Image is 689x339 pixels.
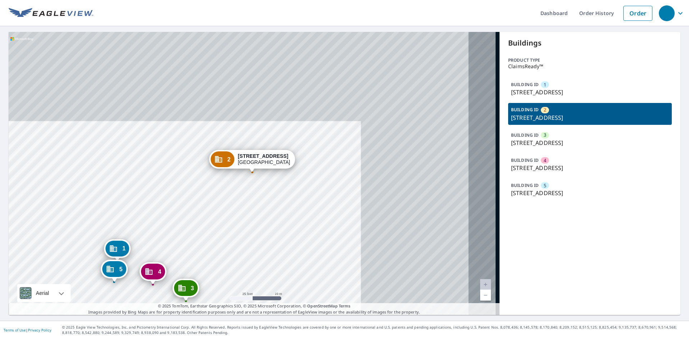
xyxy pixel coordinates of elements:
[508,63,672,69] p: ClaimsReady™
[544,81,546,88] span: 1
[28,328,51,333] a: Privacy Policy
[623,6,652,21] a: Order
[511,113,669,122] p: [STREET_ADDRESS]
[209,150,295,172] div: Dropped pin, building 2, Commercial property, 692 County Road 189 Gainesville, TX 76240
[4,328,26,333] a: Terms of Use
[9,303,500,315] p: Images provided by Bing Maps are for property identification purposes only and are not a represen...
[238,153,289,159] strong: [STREET_ADDRESS]
[511,157,539,163] p: BUILDING ID
[508,38,672,48] p: Buildings
[511,189,669,197] p: [STREET_ADDRESS]
[104,239,131,262] div: Dropped pin, building 1, Commercial property, 692 County Road 189 Gainesville, TX 76240
[511,132,539,138] p: BUILDING ID
[9,8,93,19] img: EV Logo
[140,262,166,284] div: Dropped pin, building 4, Commercial property, 692 County Road 189 Gainesville, TX 76240
[339,303,351,309] a: Terms
[480,279,491,290] a: Current Level 20, Zoom In Disabled
[172,279,199,301] div: Dropped pin, building 3, Commercial property, 692 County Road 189 Gainesville, TX 76240
[544,132,546,138] span: 3
[544,182,546,189] span: 5
[508,57,672,63] p: Product type
[228,157,231,162] span: 2
[158,303,351,309] span: © 2025 TomTom, Earthstar Geographics SIO, © 2025 Microsoft Corporation, ©
[480,290,491,301] a: Current Level 20, Zoom Out
[511,182,539,188] p: BUILDING ID
[34,284,51,302] div: Aerial
[511,107,539,113] p: BUILDING ID
[101,260,127,282] div: Dropped pin, building 5, Commercial property, 692 County Road 189 Gainesville, TX 76240
[544,157,546,164] span: 4
[158,269,161,274] span: 4
[511,88,669,96] p: [STREET_ADDRESS]
[17,284,71,302] div: Aerial
[4,328,51,332] p: |
[122,246,126,251] span: 1
[62,325,685,335] p: © 2025 Eagle View Technologies, Inc. and Pictometry International Corp. All Rights Reserved. Repo...
[511,164,669,172] p: [STREET_ADDRESS]
[511,138,669,147] p: [STREET_ADDRESS]
[544,107,546,113] span: 2
[238,153,290,165] div: [GEOGRAPHIC_DATA]
[511,81,539,88] p: BUILDING ID
[191,286,194,291] span: 3
[119,267,122,272] span: 5
[307,303,337,309] a: OpenStreetMap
